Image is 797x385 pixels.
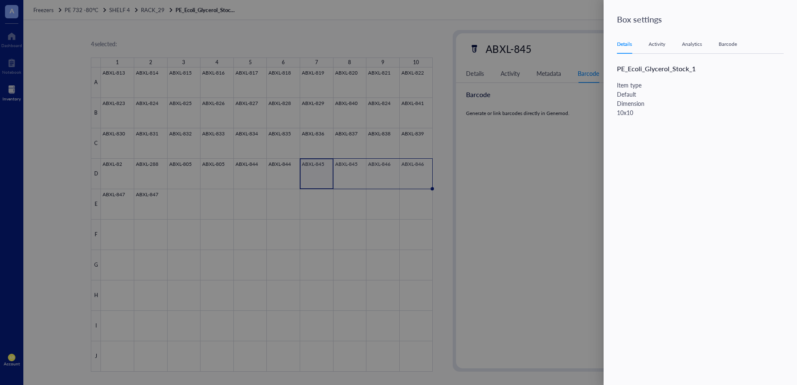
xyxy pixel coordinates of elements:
[617,80,677,90] div: Item type
[617,108,784,117] div: 10 x 10
[617,99,677,108] div: Dimension
[617,13,787,25] div: Box settings
[617,40,632,48] div: Details
[617,90,784,99] div: Default
[617,64,699,73] span: PE_Ecoli_Glycerol_Stock_16
[649,40,665,48] div: Activity
[682,40,702,48] div: Analytics
[719,40,737,48] div: Barcode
